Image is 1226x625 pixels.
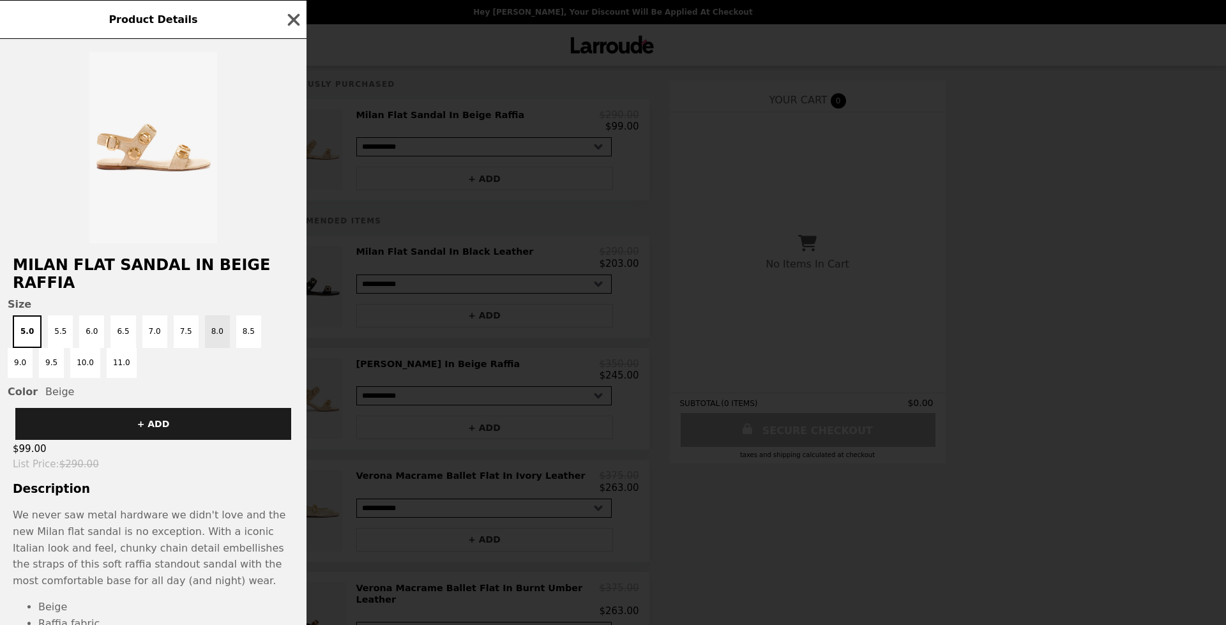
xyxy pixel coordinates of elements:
[8,348,33,378] button: 9.0
[8,386,38,398] span: Color
[59,458,99,470] span: $290.00
[8,298,299,310] span: Size
[236,315,261,348] button: 8.5
[15,408,291,440] button: + ADD
[89,52,217,243] img: 5.0 / Beige
[174,315,199,348] button: 7.5
[48,315,73,348] button: 5.5
[110,315,135,348] button: 6.5
[79,315,104,348] button: 6.0
[8,386,299,398] div: Beige
[38,599,294,615] li: Beige
[205,315,230,348] button: 8.0
[13,509,285,586] span: We never saw metal hardware we didn't love and the new Milan flat sandal is no exception. With a ...
[13,315,42,348] button: 5.0
[107,348,137,378] button: 11.0
[70,348,100,378] button: 10.0
[142,315,167,348] button: 7.0
[109,13,197,26] span: Product Details
[39,348,64,378] button: 9.5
